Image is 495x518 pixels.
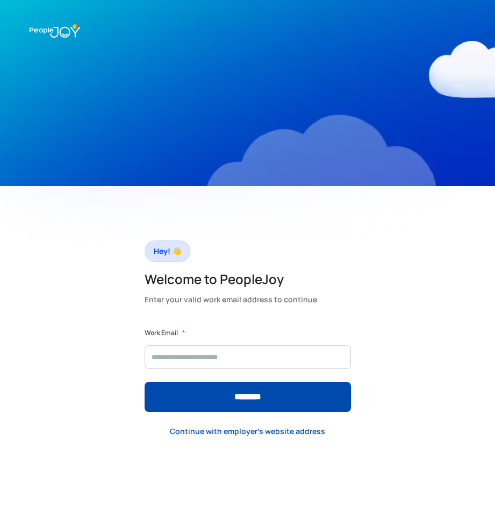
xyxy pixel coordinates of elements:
label: Work Email [145,328,178,338]
a: Continue with employer's website address [161,420,334,442]
form: Form [145,328,351,412]
div: Continue with employer's website address [170,426,325,437]
div: Enter your valid work email address to continue [145,293,317,306]
div: Hey! 👋 [154,244,181,259]
h2: Welcome to PeopleJoy [145,271,317,288]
